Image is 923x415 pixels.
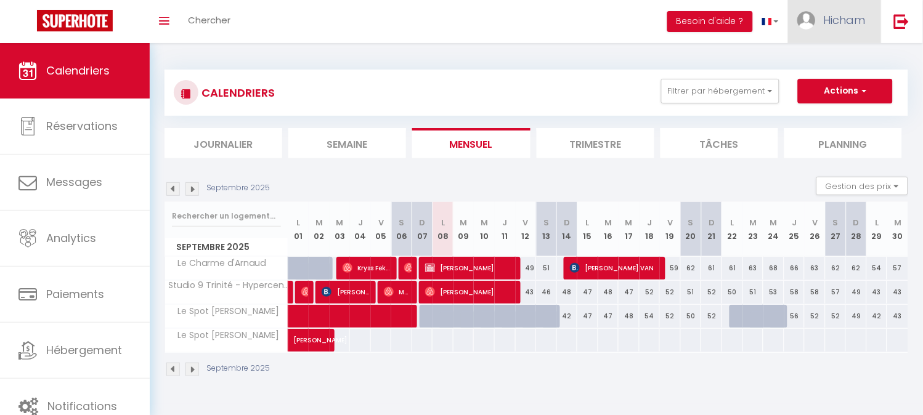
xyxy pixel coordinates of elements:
[557,202,578,257] th: 14
[441,217,445,228] abbr: L
[701,305,722,328] div: 52
[805,202,826,257] th: 26
[598,305,619,328] div: 47
[763,281,784,304] div: 53
[640,305,661,328] div: 54
[343,256,391,280] span: Kryss Fekam
[172,205,281,227] input: Rechercher un logement...
[37,10,113,31] img: Super Booking
[722,257,743,280] div: 61
[743,281,764,304] div: 51
[516,281,537,304] div: 43
[47,398,117,414] span: Notifications
[887,257,908,280] div: 57
[420,217,426,228] abbr: D
[681,202,702,257] th: 20
[481,217,488,228] abbr: M
[805,257,826,280] div: 63
[536,257,557,280] div: 51
[425,280,516,304] span: [PERSON_NAME]
[165,128,282,158] li: Journalier
[743,202,764,257] th: 23
[833,217,839,228] abbr: S
[167,281,290,290] span: Studio 9 Trinité - Hypercentre
[206,182,270,194] p: Septembre 2025
[749,217,757,228] abbr: M
[824,12,866,28] span: Hicham
[516,257,537,280] div: 49
[536,281,557,304] div: 46
[701,202,722,257] th: 21
[288,329,309,352] a: [PERSON_NAME]
[805,305,826,328] div: 52
[46,230,96,246] span: Analytics
[46,118,118,134] span: Réservations
[371,202,392,257] th: 05
[784,202,805,257] th: 25
[668,217,673,228] abbr: V
[619,202,640,257] th: 17
[167,257,269,270] span: Le Charme d'Arnaud
[731,217,734,228] abbr: L
[167,329,283,342] span: Le Spot [PERSON_NAME]
[887,281,908,304] div: 43
[619,305,640,328] div: 48
[797,11,816,30] img: ...
[523,217,529,228] abbr: V
[577,281,598,304] div: 47
[384,280,412,304] span: Mani N'Wuitcha
[309,202,330,257] th: 02
[288,202,309,257] th: 01
[378,217,384,228] abbr: V
[784,305,805,328] div: 56
[661,79,779,103] button: Filtrer par hébergement
[784,128,902,158] li: Planning
[315,217,323,228] abbr: M
[784,257,805,280] div: 66
[577,202,598,257] th: 15
[503,217,508,228] abbr: J
[812,217,818,228] abbr: V
[816,177,908,195] button: Gestion des prix
[792,217,797,228] abbr: J
[322,280,370,304] span: [PERSON_NAME]
[10,5,47,42] button: Ouvrir le widget de chat LiveChat
[805,281,826,304] div: 58
[516,202,537,257] th: 12
[537,128,654,158] li: Trimestre
[296,217,300,228] abbr: L
[826,257,847,280] div: 62
[598,202,619,257] th: 16
[167,305,283,318] span: Le Spot [PERSON_NAME]
[853,217,860,228] abbr: D
[564,217,570,228] abbr: D
[681,305,702,328] div: 50
[399,217,405,228] abbr: S
[846,305,867,328] div: 49
[598,281,619,304] div: 48
[648,217,653,228] abbr: J
[681,281,702,304] div: 51
[660,257,681,280] div: 59
[894,217,901,228] abbr: M
[188,14,230,26] span: Chercher
[46,174,102,190] span: Messages
[660,202,681,257] th: 19
[709,217,715,228] abbr: D
[826,305,847,328] div: 52
[867,257,888,280] div: 54
[350,202,371,257] th: 04
[867,281,888,304] div: 43
[293,322,350,345] span: [PERSON_NAME]
[887,305,908,328] div: 43
[688,217,694,228] abbr: S
[876,217,879,228] abbr: L
[667,11,753,32] button: Besoin d'aide ?
[425,256,516,280] span: [PERSON_NAME]
[784,281,805,304] div: 58
[661,128,778,158] li: Tâches
[206,363,270,374] p: Septembre 2025
[460,217,468,228] abbr: M
[894,14,909,29] img: logout
[722,202,743,257] th: 22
